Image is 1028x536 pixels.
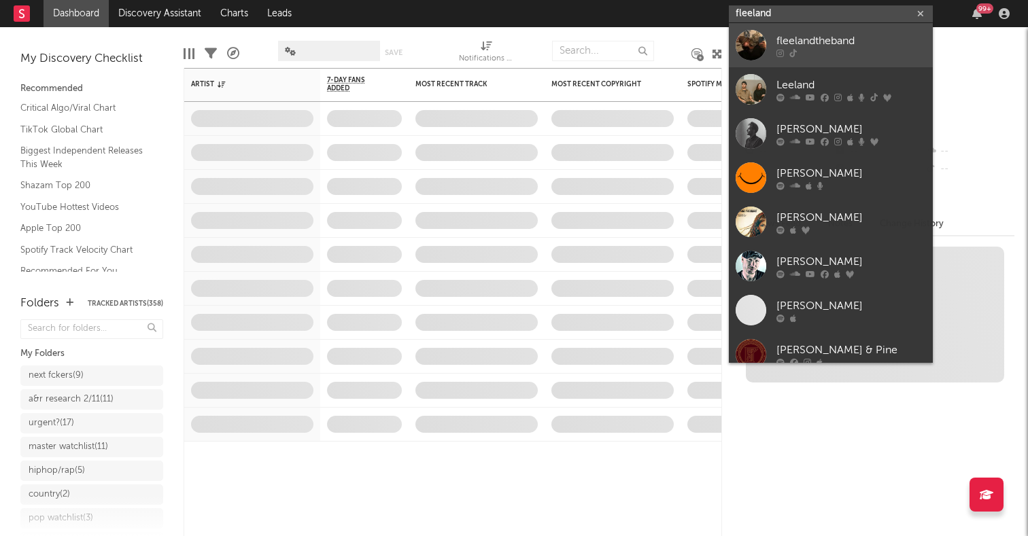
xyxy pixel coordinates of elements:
a: pop watchlist(3) [20,508,163,529]
a: [PERSON_NAME] [729,111,933,156]
div: a&r research 2/11 ( 11 ) [29,391,114,408]
div: -- [924,143,1014,160]
div: urgent? ( 17 ) [29,415,74,431]
div: [PERSON_NAME] [776,209,926,226]
div: Most Recent Track [415,80,517,88]
div: -- [924,160,1014,178]
a: Biggest Independent Releases This Week [20,143,150,171]
span: 7-Day Fans Added [327,76,381,92]
div: master watchlist ( 11 ) [29,439,108,455]
div: Leeland [776,77,926,93]
a: Critical Algo/Viral Chart [20,101,150,115]
div: Folders [20,296,59,312]
div: My Discovery Checklist [20,51,163,67]
input: Search... [552,41,654,61]
div: My Folders [20,346,163,362]
div: Spotify Monthly Listeners [687,80,789,88]
button: 99+ [972,8,982,19]
a: [PERSON_NAME] [729,200,933,244]
a: Shazam Top 200 [20,178,150,193]
div: [PERSON_NAME] [776,121,926,137]
button: Save [385,49,402,56]
a: Apple Top 200 [20,221,150,236]
div: Filters [205,34,217,73]
a: [PERSON_NAME] [729,244,933,288]
div: fleelandtheband [776,33,926,49]
a: [PERSON_NAME] & Pine [729,332,933,376]
a: Recommended For You [20,264,150,279]
a: country(2) [20,484,163,505]
div: Edit Columns [184,34,194,73]
a: master watchlist(11) [20,437,163,457]
a: hiphop/rap(5) [20,461,163,481]
a: next fckers(9) [20,365,163,386]
div: [PERSON_NAME] [776,165,926,181]
a: [PERSON_NAME] [729,288,933,332]
div: pop watchlist ( 3 ) [29,510,93,526]
a: Leeland [729,67,933,111]
a: TikTok Global Chart [20,122,150,137]
div: 99 + [976,3,993,14]
div: Notifications (Artist) [459,34,513,73]
input: Search for folders... [20,319,163,339]
div: Notifications (Artist) [459,51,513,67]
a: YouTube Hottest Videos [20,200,150,215]
div: A&R Pipeline [227,34,239,73]
a: fleelandtheband [729,23,933,67]
div: country ( 2 ) [29,486,70,503]
div: Most Recent Copyright [551,80,653,88]
a: Spotify Track Velocity Chart [20,243,150,257]
a: a&r research 2/11(11) [20,389,163,410]
input: Search for artists [729,5,933,22]
div: [PERSON_NAME] [776,253,926,270]
a: [PERSON_NAME] [729,156,933,200]
div: Recommended [20,81,163,97]
div: [PERSON_NAME] [776,298,926,314]
div: next fckers ( 9 ) [29,368,84,384]
div: Artist [191,80,293,88]
div: hiphop/rap ( 5 ) [29,463,85,479]
button: Tracked Artists(358) [88,300,163,307]
div: [PERSON_NAME] & Pine [776,342,926,358]
a: urgent?(17) [20,413,163,433]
